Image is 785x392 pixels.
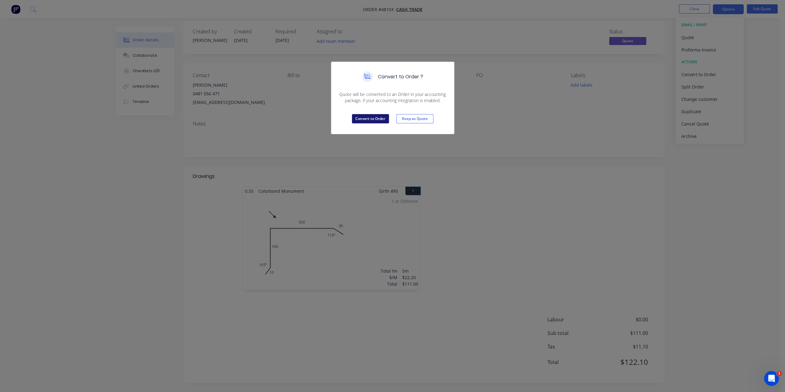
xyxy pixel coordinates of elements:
[352,114,389,123] button: Convert to Order
[777,371,782,376] span: 1
[378,73,423,80] h5: Convert to Order ?
[339,91,447,104] span: Quote will be converted to an Order in your accounting package, if your accounting integration is...
[764,371,779,386] iframe: Intercom live chat
[396,114,433,123] button: Keep as Quote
